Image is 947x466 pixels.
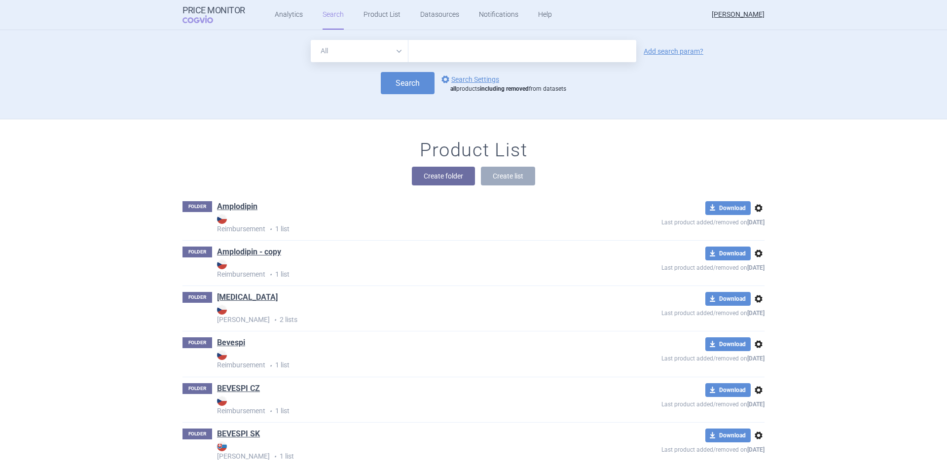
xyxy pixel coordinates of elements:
h1: Product List [420,139,527,162]
h1: Amplodipin - copy [217,247,281,259]
strong: [DATE] [747,446,765,453]
div: products from datasets [450,85,566,93]
button: Download [705,337,751,351]
p: 1 list [217,396,590,416]
strong: [DATE] [747,401,765,408]
a: BEVESPI CZ [217,383,260,394]
a: Add search param? [644,48,703,55]
a: BEVESPI SK [217,429,260,439]
button: Download [705,292,751,306]
a: Amplodipin - copy [217,247,281,257]
button: Download [705,429,751,442]
h1: Bevespi [217,337,245,350]
img: CZ [217,305,227,315]
button: Create list [481,167,535,185]
a: Search Settings [439,73,499,85]
p: Last product added/removed on [590,306,765,318]
i: • [270,452,280,462]
button: Create folder [412,167,475,185]
a: Price MonitorCOGVIO [182,5,245,24]
button: Download [705,201,751,215]
p: 2 lists [217,305,590,325]
strong: [PERSON_NAME] [217,305,590,323]
img: CZ [217,396,227,406]
i: • [265,224,275,234]
a: [MEDICAL_DATA] [217,292,278,303]
h1: Amplodipin [217,201,257,214]
strong: Reimbursement [217,214,590,233]
p: FOLDER [182,292,212,303]
button: Search [381,72,435,94]
h1: BEVESPI CZ [217,383,260,396]
strong: [DATE] [747,264,765,271]
i: • [265,406,275,416]
a: Amplodipin [217,201,257,212]
p: Last product added/removed on [590,351,765,363]
p: Last product added/removed on [590,397,765,409]
button: Download [705,247,751,260]
p: 1 list [217,259,590,280]
strong: Reimbursement [217,350,590,369]
span: COGVIO [182,15,227,23]
p: Last product added/removed on [590,215,765,227]
strong: [DATE] [747,310,765,317]
strong: [DATE] [747,219,765,226]
button: Download [705,383,751,397]
i: • [265,361,275,371]
strong: Reimbursement [217,396,590,415]
p: FOLDER [182,337,212,348]
a: Bevespi [217,337,245,348]
strong: including removed [480,85,529,92]
strong: [DATE] [747,355,765,362]
p: FOLDER [182,429,212,439]
strong: Price Monitor [182,5,245,15]
p: Last product added/removed on [590,442,765,455]
h1: Arimidex [217,292,278,305]
p: Last product added/removed on [590,260,765,273]
img: SK [217,441,227,451]
img: CZ [217,350,227,360]
p: 1 list [217,350,590,370]
p: FOLDER [182,201,212,212]
p: 1 list [217,214,590,234]
strong: all [450,85,456,92]
p: FOLDER [182,383,212,394]
p: 1 list [217,441,590,462]
i: • [270,315,280,325]
p: FOLDER [182,247,212,257]
i: • [265,270,275,280]
strong: [PERSON_NAME] [217,441,590,460]
img: CZ [217,214,227,224]
strong: Reimbursement [217,259,590,278]
img: CZ [217,259,227,269]
h1: BEVESPI SK [217,429,260,441]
